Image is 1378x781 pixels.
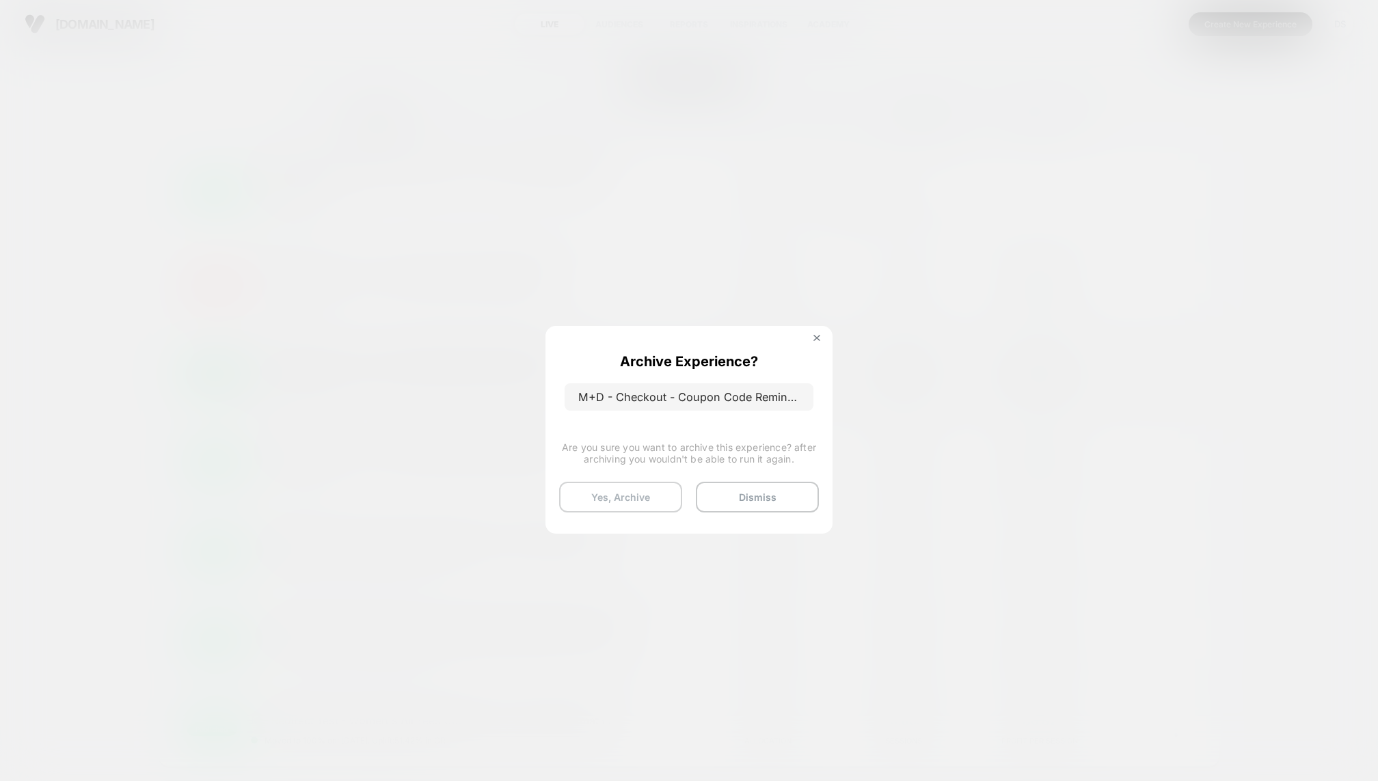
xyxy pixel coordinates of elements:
button: Yes, Archive [559,482,682,512]
img: close [813,335,820,342]
button: Dismiss [696,482,819,512]
p: Archive Experience? [620,353,758,370]
span: Are you sure you want to archive this experience? after archiving you wouldn't be able to run it ... [559,441,819,465]
p: M+D - Checkout - Coupon Code Reminder LDW20 (<$125) [565,383,813,411]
